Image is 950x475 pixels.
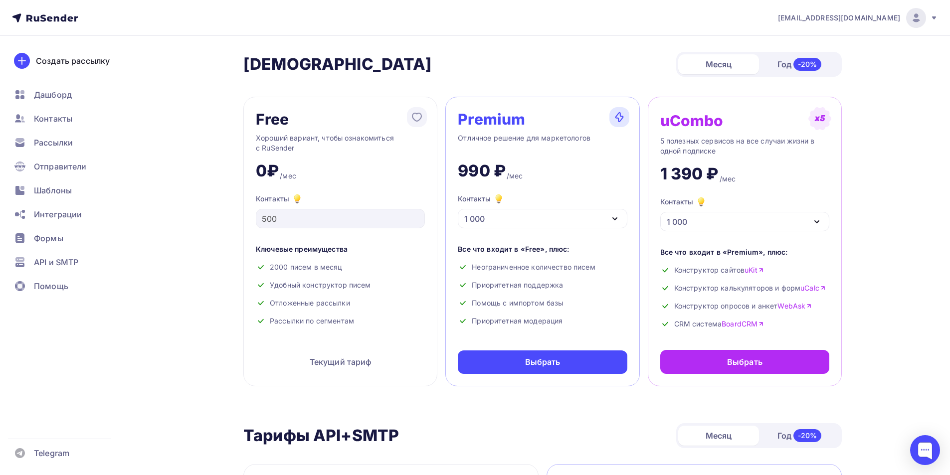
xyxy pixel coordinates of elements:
[674,265,764,275] span: Конструктор сайтов
[458,193,505,205] div: Контакты
[660,113,724,129] div: uCombo
[458,111,525,127] div: Premium
[34,447,69,459] span: Telegram
[678,426,759,446] div: Месяц
[674,301,812,311] span: Конструктор опросов и анкет
[458,244,627,254] div: Все что входит в «Free», плюс:
[458,193,627,228] button: Контакты 1 000
[720,174,736,184] div: /мес
[722,319,764,329] a: BoardCRM
[777,301,812,311] a: WebAsk
[34,208,82,220] span: Интеграции
[256,350,425,374] div: Текущий тариф
[727,356,762,368] div: Выбрать
[256,280,425,290] div: Удобный конструктор писем
[660,196,707,208] div: Контакты
[674,283,826,293] span: Конструктор калькуляторов и форм
[34,113,72,125] span: Контакты
[8,228,127,248] a: Формы
[34,160,87,172] span: Отправители
[745,265,764,275] a: uKit
[280,171,296,181] div: /мес
[34,89,72,101] span: Дашборд
[256,298,425,308] div: Отложенные рассылки
[256,193,425,205] div: Контакты
[464,213,485,225] div: 1 000
[759,54,840,75] div: Год
[778,8,938,28] a: [EMAIL_ADDRESS][DOMAIN_NAME]
[793,58,822,71] div: -20%
[8,85,127,105] a: Дашборд
[8,180,127,200] a: Шаблоны
[8,109,127,129] a: Контакты
[8,133,127,153] a: Рассылки
[243,54,432,74] h2: [DEMOGRAPHIC_DATA]
[507,171,523,181] div: /мес
[256,316,425,326] div: Рассылки по сегментам
[660,164,719,184] div: 1 390 ₽
[34,137,73,149] span: Рассылки
[34,256,78,268] span: API и SMTP
[256,161,279,181] div: 0₽
[8,157,127,176] a: Отправители
[243,426,399,446] h2: Тарифы API+SMTP
[256,262,425,272] div: 2000 писем в месяц
[458,298,627,308] div: Помощь с импортом базы
[34,184,72,196] span: Шаблоны
[34,280,68,292] span: Помощь
[778,13,900,23] span: [EMAIL_ADDRESS][DOMAIN_NAME]
[458,316,627,326] div: Приоритетная модерация
[458,280,627,290] div: Приоритетная поддержка
[667,216,687,228] div: 1 000
[660,247,829,257] div: Все что входит в «Premium», плюс:
[525,356,561,368] div: Выбрать
[256,133,425,153] div: Хороший вариант, чтобы ознакомиться с RuSender
[458,161,506,181] div: 990 ₽
[660,196,829,231] button: Контакты 1 000
[256,244,425,254] div: Ключевые преимущества
[793,429,822,442] div: -20%
[800,283,826,293] a: uCalc
[256,111,289,127] div: Free
[34,232,63,244] span: Формы
[674,319,764,329] span: CRM система
[660,136,829,156] div: 5 полезных сервисов на все случаи жизни в одной подписке
[458,262,627,272] div: Неограниченное количество писем
[458,133,627,153] div: Отличное решение для маркетологов
[759,425,840,446] div: Год
[36,55,110,67] div: Создать рассылку
[678,54,759,74] div: Месяц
